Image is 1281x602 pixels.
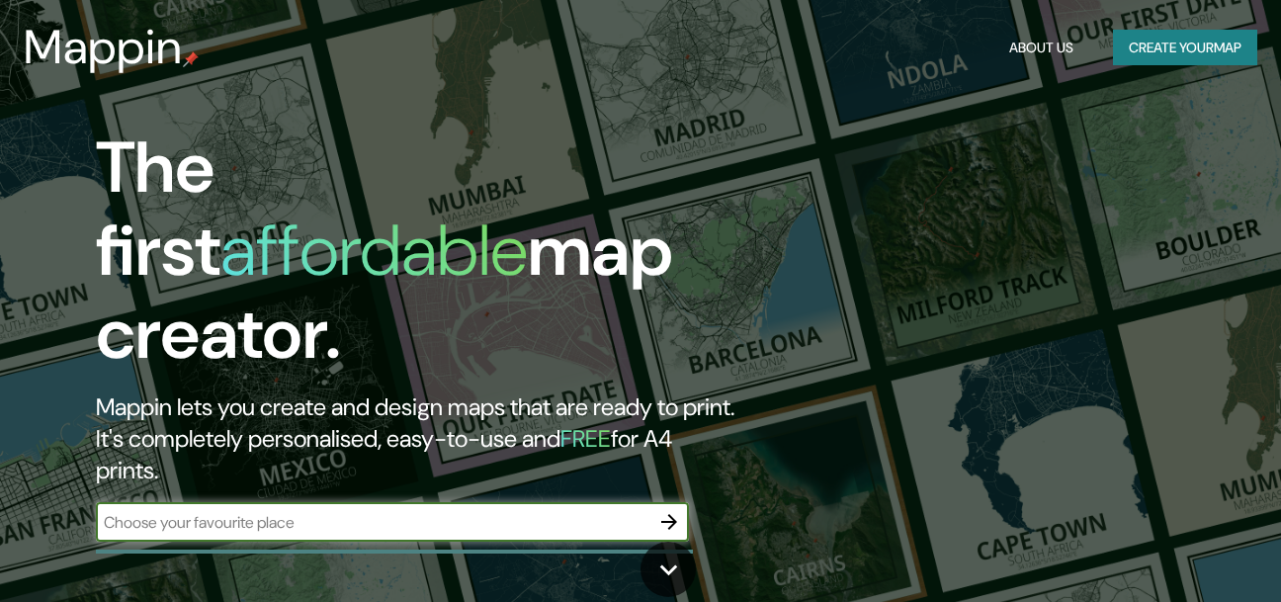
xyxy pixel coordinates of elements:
[560,423,611,454] h5: FREE
[1001,30,1081,66] button: About Us
[220,205,528,297] h1: affordable
[96,391,736,486] h2: Mappin lets you create and design maps that are ready to print. It's completely personalised, eas...
[24,20,183,75] h3: Mappin
[96,511,649,534] input: Choose your favourite place
[96,127,736,391] h1: The first map creator.
[183,51,199,67] img: mappin-pin
[1113,30,1257,66] button: Create yourmap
